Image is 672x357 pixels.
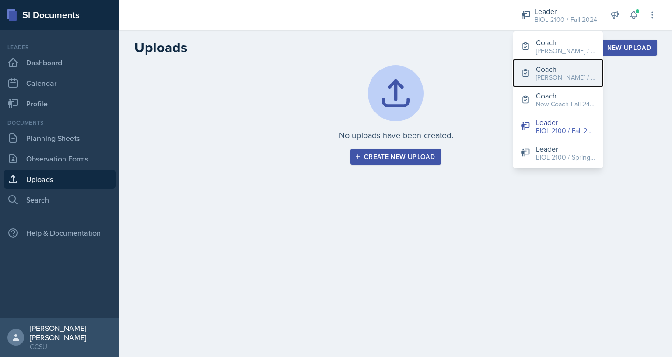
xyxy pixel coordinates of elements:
[513,60,603,86] button: Coach [PERSON_NAME] / Fall 2025
[536,73,595,83] div: [PERSON_NAME] / Fall 2025
[339,129,453,141] p: No uploads have been created.
[30,323,112,342] div: [PERSON_NAME] [PERSON_NAME]
[536,37,595,48] div: Coach
[600,44,651,51] div: New Upload
[536,46,595,56] div: [PERSON_NAME] / Spring 2025
[536,153,595,162] div: BIOL 2100 / Spring 2024
[4,94,116,113] a: Profile
[513,113,603,140] button: Leader BIOL 2100 / Fall 2024
[536,99,595,109] div: New Coach Fall 24 / Spring 2025
[4,129,116,147] a: Planning Sheets
[4,149,116,168] a: Observation Forms
[4,53,116,72] a: Dashboard
[536,117,595,128] div: Leader
[4,119,116,127] div: Documents
[594,40,658,56] button: New Upload
[513,33,603,60] button: Coach [PERSON_NAME] / Spring 2025
[536,90,595,101] div: Coach
[4,224,116,242] div: Help & Documentation
[4,43,116,51] div: Leader
[4,190,116,209] a: Search
[134,39,187,56] h2: Uploads
[357,153,435,161] div: Create new upload
[534,15,597,25] div: BIOL 2100 / Fall 2024
[534,6,597,17] div: Leader
[513,140,603,166] button: Leader BIOL 2100 / Spring 2024
[536,126,595,136] div: BIOL 2100 / Fall 2024
[536,63,595,75] div: Coach
[536,143,595,154] div: Leader
[4,170,116,189] a: Uploads
[513,86,603,113] button: Coach New Coach Fall 24 / Spring 2025
[4,74,116,92] a: Calendar
[350,149,441,165] button: Create new upload
[30,342,112,351] div: GCSU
